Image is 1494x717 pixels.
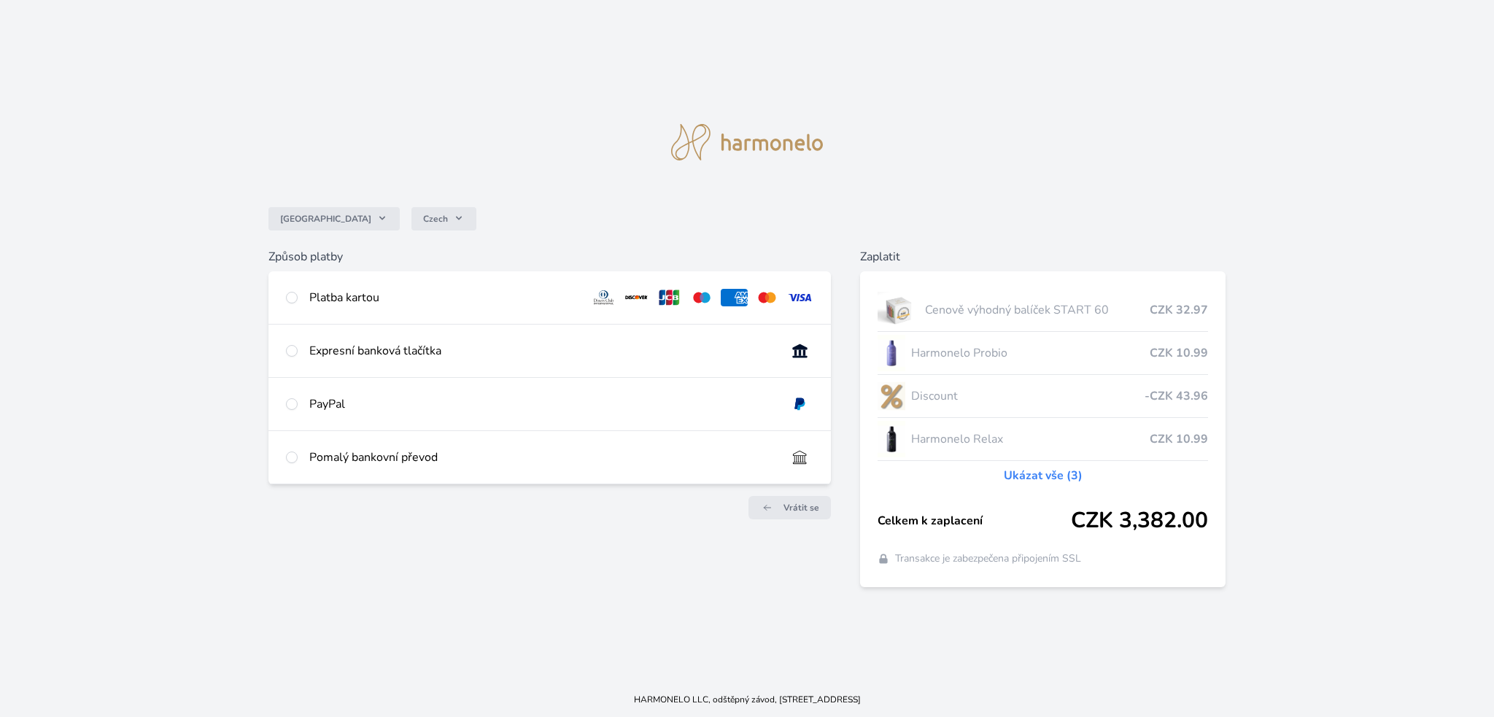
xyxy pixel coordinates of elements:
span: Transakce je zabezpečena připojením SSL [895,551,1081,566]
span: Vrátit se [783,502,819,513]
span: [GEOGRAPHIC_DATA] [280,213,371,225]
a: Ukázat vše (3) [1004,467,1083,484]
button: Czech [411,207,476,230]
span: Celkem k zaplacení [878,512,1071,530]
img: CLEAN_PROBIO_se_stinem_x-lo.jpg [878,335,905,371]
img: logo.svg [671,124,823,160]
span: Harmonelo Probio [911,344,1150,362]
span: Czech [423,213,448,225]
img: discover.svg [623,289,650,306]
img: start.jpg [878,292,919,328]
img: maestro.svg [689,289,716,306]
button: [GEOGRAPHIC_DATA] [268,207,400,230]
span: CZK 10.99 [1150,344,1208,362]
img: amex.svg [721,289,748,306]
img: discount-lo.png [878,378,905,414]
span: Harmonelo Relax [911,430,1150,448]
img: visa.svg [786,289,813,306]
span: CZK 10.99 [1150,430,1208,448]
h6: Způsob platby [268,248,831,266]
span: Cenově výhodný balíček START 60 [925,301,1150,319]
div: PayPal [309,395,775,413]
img: bankTransfer_IBAN.svg [786,449,813,466]
span: CZK 32.97 [1150,301,1208,319]
img: CLEAN_RELAX_se_stinem_x-lo.jpg [878,421,905,457]
span: Discount [911,387,1145,405]
div: Expresní banková tlačítka [309,342,775,360]
h6: Zaplatit [860,248,1226,266]
img: jcb.svg [656,289,683,306]
img: onlineBanking_CZ.svg [786,342,813,360]
span: -CZK 43.96 [1145,387,1208,405]
img: mc.svg [754,289,781,306]
div: Pomalý bankovní převod [309,449,775,466]
img: diners.svg [590,289,617,306]
img: paypal.svg [786,395,813,413]
a: Vrátit se [748,496,831,519]
div: Platba kartou [309,289,578,306]
span: CZK 3,382.00 [1071,508,1208,534]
